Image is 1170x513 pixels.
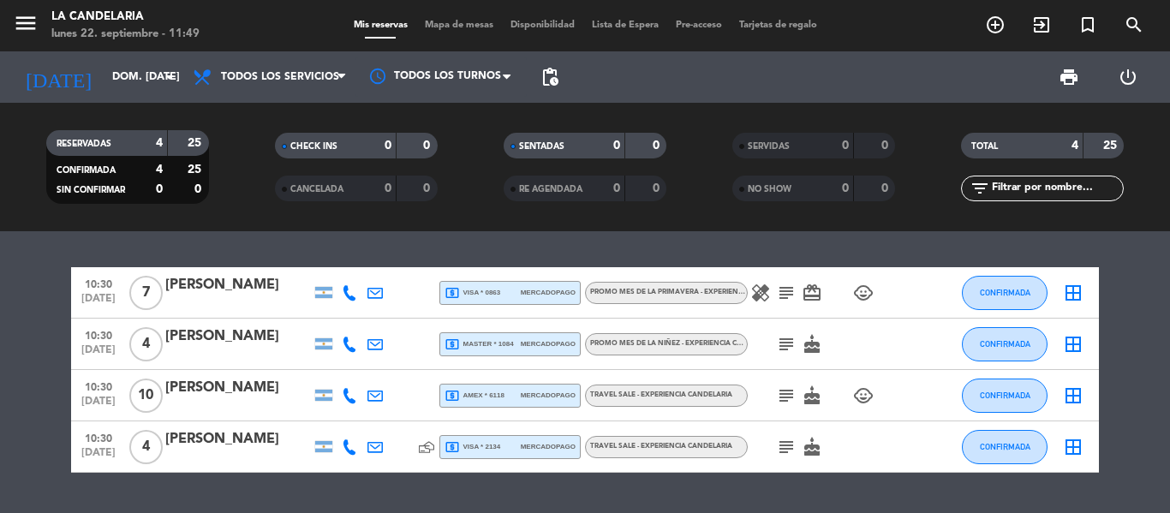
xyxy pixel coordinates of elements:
[962,327,1048,361] button: CONFIRMADA
[77,344,120,364] span: [DATE]
[445,337,514,352] span: master * 1084
[776,385,797,406] i: subject
[13,58,104,96] i: [DATE]
[13,10,39,36] i: menu
[881,140,892,152] strong: 0
[1063,385,1083,406] i: border_all
[731,21,826,30] span: Tarjetas de regalo
[802,385,822,406] i: cake
[980,288,1030,297] span: CONFIRMADA
[51,26,200,43] div: lunes 22. septiembre - 11:49
[129,430,163,464] span: 4
[613,182,620,194] strong: 0
[165,274,311,296] div: [PERSON_NAME]
[748,142,790,151] span: SERVIDAS
[653,182,663,194] strong: 0
[590,443,732,450] span: TRAVEL SALE - EXPERIENCIA CANDELARIA
[590,340,777,347] span: PROMO MES DE LA NIÑEZ - EXPERIENCIA CANDELARIA
[77,293,120,313] span: [DATE]
[445,285,500,301] span: visa * 0863
[1072,140,1078,152] strong: 4
[1059,67,1079,87] span: print
[990,179,1123,198] input: Filtrar por nombre...
[750,283,771,303] i: healing
[853,283,874,303] i: child_care
[842,140,849,152] strong: 0
[385,182,391,194] strong: 0
[77,447,120,467] span: [DATE]
[519,142,564,151] span: SENTADAS
[971,142,998,151] span: TOTAL
[521,338,576,349] span: mercadopago
[1063,334,1083,355] i: border_all
[77,273,120,293] span: 10:30
[345,21,416,30] span: Mis reservas
[13,10,39,42] button: menu
[290,142,337,151] span: CHECK INS
[423,140,433,152] strong: 0
[853,385,874,406] i: child_care
[962,379,1048,413] button: CONFIRMADA
[521,287,576,298] span: mercadopago
[445,388,460,403] i: local_atm
[290,185,343,194] span: CANCELADA
[881,182,892,194] strong: 0
[776,334,797,355] i: subject
[77,427,120,447] span: 10:30
[1098,51,1157,103] div: LOG OUT
[653,140,663,152] strong: 0
[51,9,200,26] div: LA CANDELARIA
[57,140,111,148] span: RESERVADAS
[165,377,311,399] div: [PERSON_NAME]
[519,185,582,194] span: RE AGENDADA
[521,390,576,401] span: mercadopago
[129,276,163,310] span: 7
[77,396,120,415] span: [DATE]
[776,437,797,457] i: subject
[165,428,311,450] div: [PERSON_NAME]
[156,183,163,195] strong: 0
[221,71,339,83] span: Todos los servicios
[57,166,116,175] span: CONFIRMADA
[385,140,391,152] strong: 0
[970,178,990,199] i: filter_list
[77,376,120,396] span: 10:30
[416,21,502,30] span: Mapa de mesas
[1124,15,1144,35] i: search
[445,337,460,352] i: local_atm
[188,137,205,149] strong: 25
[802,334,822,355] i: cake
[962,276,1048,310] button: CONFIRMADA
[159,67,180,87] i: arrow_drop_down
[521,441,576,452] span: mercadopago
[1031,15,1052,35] i: exit_to_app
[1118,67,1138,87] i: power_settings_new
[802,283,822,303] i: card_giftcard
[445,285,460,301] i: local_atm
[194,183,205,195] strong: 0
[583,21,667,30] span: Lista de Espera
[980,442,1030,451] span: CONFIRMADA
[1063,437,1083,457] i: border_all
[980,391,1030,400] span: CONFIRMADA
[590,289,796,295] span: PROMO MES DE LA PRIMAVERA - EXPERIENCIA CANDELARIA
[156,164,163,176] strong: 4
[540,67,560,87] span: pending_actions
[748,185,791,194] span: NO SHOW
[590,391,732,398] span: TRAVEL SALE - EXPERIENCIA CANDELARIA
[502,21,583,30] span: Disponibilidad
[613,140,620,152] strong: 0
[129,327,163,361] span: 4
[188,164,205,176] strong: 25
[129,379,163,413] span: 10
[423,182,433,194] strong: 0
[980,339,1030,349] span: CONFIRMADA
[842,182,849,194] strong: 0
[962,430,1048,464] button: CONFIRMADA
[1063,283,1083,303] i: border_all
[802,437,822,457] i: cake
[1103,140,1120,152] strong: 25
[57,186,125,194] span: SIN CONFIRMAR
[1077,15,1098,35] i: turned_in_not
[445,439,460,455] i: local_atm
